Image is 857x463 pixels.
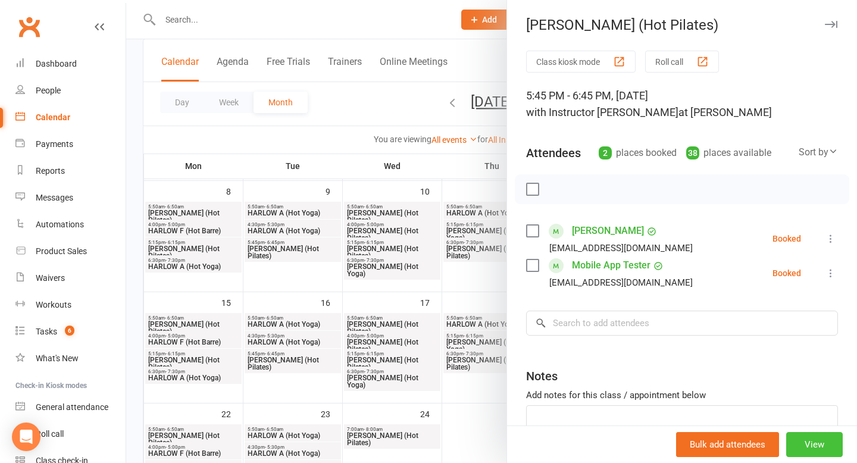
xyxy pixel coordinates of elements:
div: Messages [36,193,73,202]
a: Clubworx [14,12,44,42]
a: Messages [15,184,126,211]
a: Automations [15,211,126,238]
div: 5:45 PM - 6:45 PM, [DATE] [526,87,838,121]
a: Tasks 6 [15,318,126,345]
div: What's New [36,353,79,363]
a: Calendar [15,104,126,131]
a: Roll call [15,421,126,448]
div: Product Sales [36,246,87,256]
div: Booked [772,269,801,277]
div: Open Intercom Messenger [12,423,40,451]
div: 2 [599,146,612,159]
div: [EMAIL_ADDRESS][DOMAIN_NAME] [549,240,693,256]
div: Attendees [526,145,581,161]
a: People [15,77,126,104]
div: Tasks [36,327,57,336]
a: General attendance kiosk mode [15,394,126,421]
div: places booked [599,145,677,161]
a: Waivers [15,265,126,292]
div: General attendance [36,402,108,412]
button: Class kiosk mode [526,51,636,73]
a: Product Sales [15,238,126,265]
a: Dashboard [15,51,126,77]
div: 38 [686,146,699,159]
a: Payments [15,131,126,158]
div: People [36,86,61,95]
div: places available [686,145,771,161]
a: [PERSON_NAME] [572,221,644,240]
div: Booked [772,234,801,243]
button: Roll call [645,51,719,73]
div: Add notes for this class / appointment below [526,388,838,402]
div: Dashboard [36,59,77,68]
div: Calendar [36,112,70,122]
a: What's New [15,345,126,372]
span: 6 [65,326,74,336]
input: Search to add attendees [526,311,838,336]
div: Waivers [36,273,65,283]
button: View [786,432,843,457]
div: [PERSON_NAME] (Hot Pilates) [507,17,857,33]
a: Workouts [15,292,126,318]
div: Automations [36,220,84,229]
div: Roll call [36,429,64,439]
a: Mobile App Tester [572,256,650,275]
div: Sort by [799,145,838,160]
div: Payments [36,139,73,149]
div: Workouts [36,300,71,309]
span: with Instructor [PERSON_NAME] [526,106,678,118]
div: Notes [526,368,558,384]
button: Bulk add attendees [676,432,779,457]
div: [EMAIL_ADDRESS][DOMAIN_NAME] [549,275,693,290]
a: Reports [15,158,126,184]
div: Reports [36,166,65,176]
span: at [PERSON_NAME] [678,106,772,118]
